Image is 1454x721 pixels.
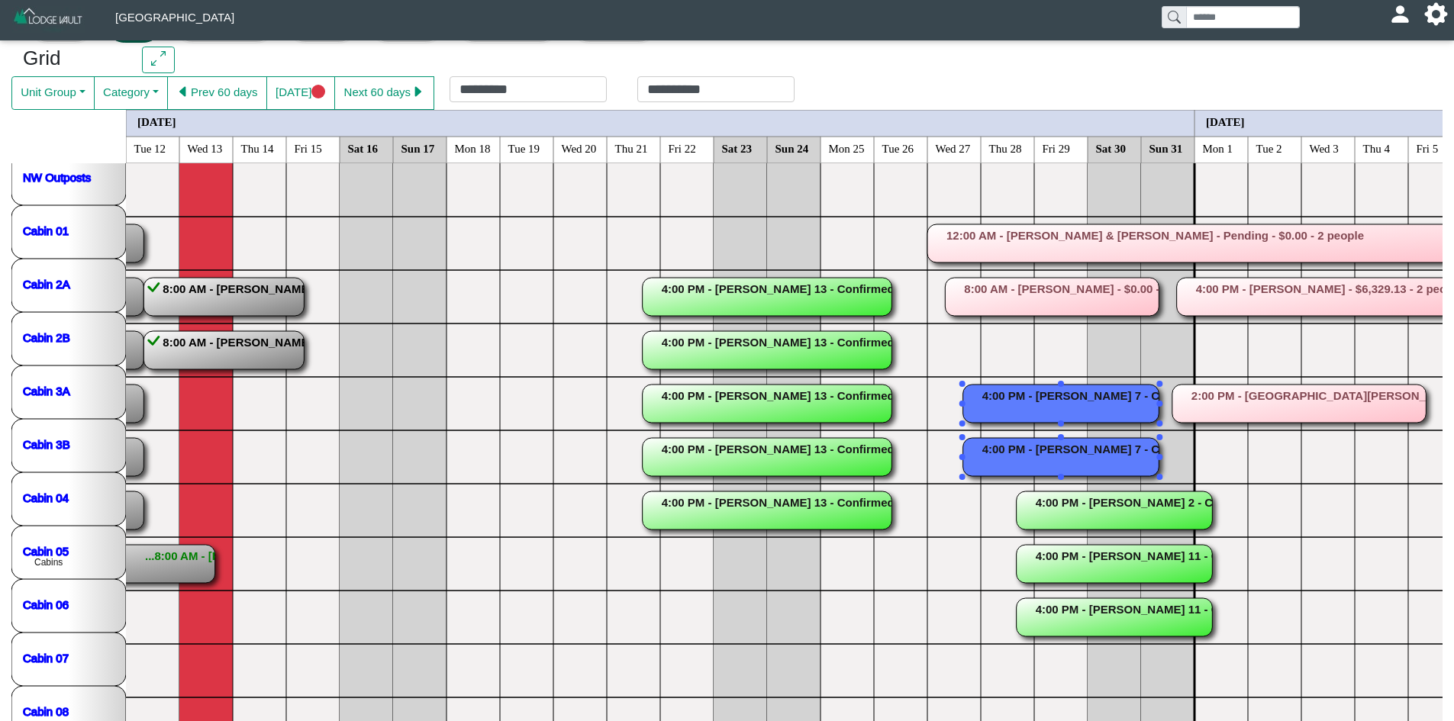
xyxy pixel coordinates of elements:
[637,76,795,102] input: Check out
[137,115,176,127] text: [DATE]
[1430,8,1442,20] svg: gear fill
[23,597,69,610] a: Cabin 06
[266,76,335,110] button: [DATE]circle fill
[34,557,63,568] text: Cabins
[1096,142,1127,154] text: Sat 30
[775,142,809,154] text: Sun 24
[562,142,597,154] text: Wed 20
[348,142,379,154] text: Sat 16
[134,142,166,154] text: Tue 12
[1417,142,1439,154] text: Fri 5
[1149,142,1183,154] text: Sun 31
[882,142,914,154] text: Tue 26
[23,170,91,183] a: NW Outposts
[11,76,95,110] button: Unit Group
[1168,11,1180,23] svg: search
[241,142,274,154] text: Thu 14
[669,142,696,154] text: Fri 22
[188,142,223,154] text: Wed 13
[311,85,326,99] svg: circle fill
[989,142,1022,154] text: Thu 28
[1256,142,1282,154] text: Tue 2
[12,6,85,33] img: Z
[1043,142,1070,154] text: Fri 29
[23,651,69,664] a: Cabin 07
[23,491,69,504] a: Cabin 04
[1363,142,1391,154] text: Thu 4
[23,437,70,450] a: Cabin 3B
[23,224,69,237] a: Cabin 01
[1394,8,1406,20] svg: person fill
[1203,142,1233,154] text: Mon 1
[23,704,69,717] a: Cabin 08
[722,142,753,154] text: Sat 23
[151,51,166,66] svg: arrows angle expand
[176,85,191,99] svg: caret left fill
[1206,115,1245,127] text: [DATE]
[508,142,540,154] text: Tue 19
[23,277,70,290] a: Cabin 2A
[167,76,267,110] button: caret left fillPrev 60 days
[23,330,70,343] a: Cabin 2B
[455,142,491,154] text: Mon 18
[142,47,175,74] button: arrows angle expand
[23,47,119,71] h3: Grid
[401,142,435,154] text: Sun 17
[334,76,434,110] button: Next 60 dayscaret right fill
[615,142,648,154] text: Thu 21
[94,76,168,110] button: Category
[936,142,971,154] text: Wed 27
[1310,142,1339,154] text: Wed 3
[829,142,865,154] text: Mon 25
[295,142,322,154] text: Fri 15
[450,76,607,102] input: Check in
[23,384,70,397] a: Cabin 3A
[411,85,425,99] svg: caret right fill
[23,544,69,557] a: Cabin 05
